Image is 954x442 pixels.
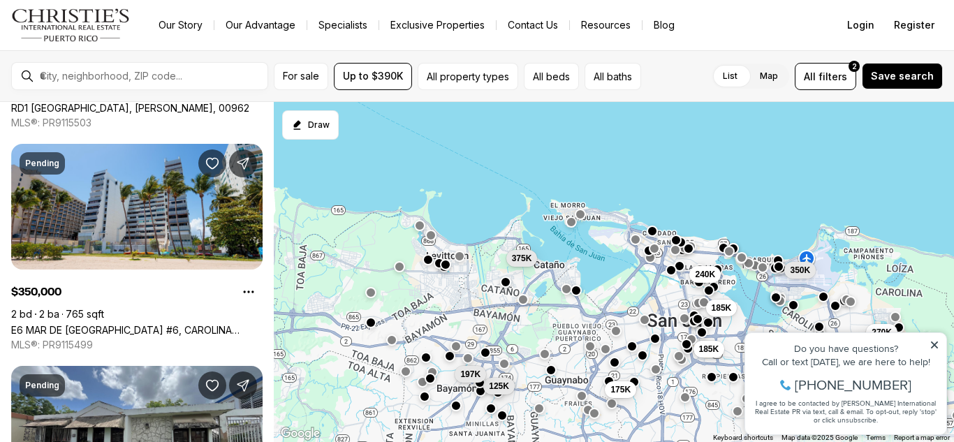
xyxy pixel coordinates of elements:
a: Blog [643,15,686,35]
a: Our Story [147,15,214,35]
button: Login [839,11,883,39]
button: 125K [483,378,515,395]
span: For sale [283,71,319,82]
span: I agree to be contacted by [PERSON_NAME] International Real Estate PR via text, call & email. To ... [17,86,199,112]
a: Exclusive Properties [379,15,496,35]
button: 185K [706,300,737,316]
label: List [712,64,749,89]
span: Save search [871,71,934,82]
span: 375K [512,253,532,264]
button: Share Property [229,371,257,399]
button: Allfilters2 [795,63,856,90]
label: Map [749,64,789,89]
span: 197K [460,369,480,380]
button: All property types [418,63,518,90]
span: All [804,69,816,84]
span: 2 [852,61,857,72]
button: 185K [694,341,725,358]
button: Start drawing [282,110,339,140]
div: Do you have questions? [15,31,202,41]
span: filters [819,69,847,84]
button: 175K [605,381,636,398]
button: Share Property [229,149,257,177]
span: 240K [695,269,715,280]
a: E6 MAR DE ISLA VERDE #6, CAROLINA PR, 00979 [11,324,263,336]
button: All beds [524,63,579,90]
img: logo [11,8,131,42]
p: Pending [25,380,59,391]
a: RD1 URB MARINA BAHIA, CATANO PR, 00962 [11,102,249,114]
button: Up to $390K [334,63,412,90]
button: 240K [689,266,721,283]
button: Save Property: Q-19 Calle 16 URB. VERSALLES [198,371,226,399]
button: Register [886,11,943,39]
span: 185K [712,302,732,314]
span: 175K [610,384,631,395]
button: Property options [235,278,263,306]
span: 125K [489,381,509,392]
button: 350K [784,262,816,279]
span: [PHONE_NUMBER] [57,66,174,80]
a: Our Advantage [214,15,307,35]
span: Login [847,20,874,31]
span: Register [894,20,934,31]
span: 185K [699,344,719,355]
span: Up to $390K [343,71,403,82]
button: For sale [274,63,328,90]
a: Specialists [307,15,379,35]
button: 375K [506,250,538,267]
button: Save Property: E6 MAR DE ISLA VERDE #6 [198,149,226,177]
div: Call or text [DATE], we are here to help! [15,45,202,54]
button: 197K [455,366,486,383]
button: Contact Us [497,15,569,35]
p: Pending [25,158,59,169]
span: 350K [790,265,810,276]
button: Save search [862,63,943,89]
a: Resources [570,15,642,35]
button: All baths [585,63,641,90]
